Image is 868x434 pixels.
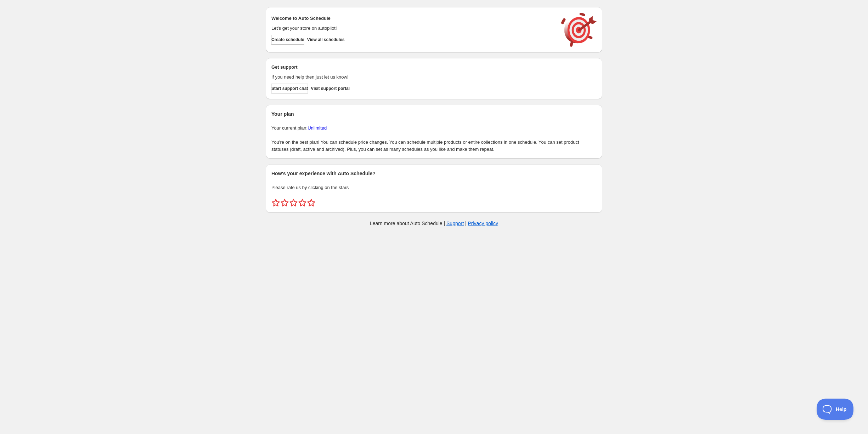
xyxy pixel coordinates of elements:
[307,35,345,45] button: View all schedules
[271,170,597,177] h2: How's your experience with Auto Schedule?
[271,25,554,32] p: Let's get your store on autopilot!
[308,125,327,131] a: Unlimited
[817,399,854,420] iframe: Toggle Customer Support
[468,221,498,226] a: Privacy policy
[271,37,304,42] span: Create schedule
[271,74,554,81] p: If you need help then just let us know!
[271,184,597,191] p: Please rate us by clicking on the stars
[271,139,597,153] p: You're on the best plan! You can schedule price changes. You can schedule multiple products or en...
[271,35,304,45] button: Create schedule
[311,86,350,91] span: Visit support portal
[307,37,345,42] span: View all schedules
[271,84,308,93] a: Start support chat
[271,64,554,71] h2: Get support
[370,220,498,227] p: Learn more about Auto Schedule | |
[271,125,597,132] p: Your current plan:
[271,110,597,118] h2: Your plan
[271,86,308,91] span: Start support chat
[271,15,554,22] h2: Welcome to Auto Schedule
[311,84,350,93] a: Visit support portal
[446,221,464,226] a: Support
